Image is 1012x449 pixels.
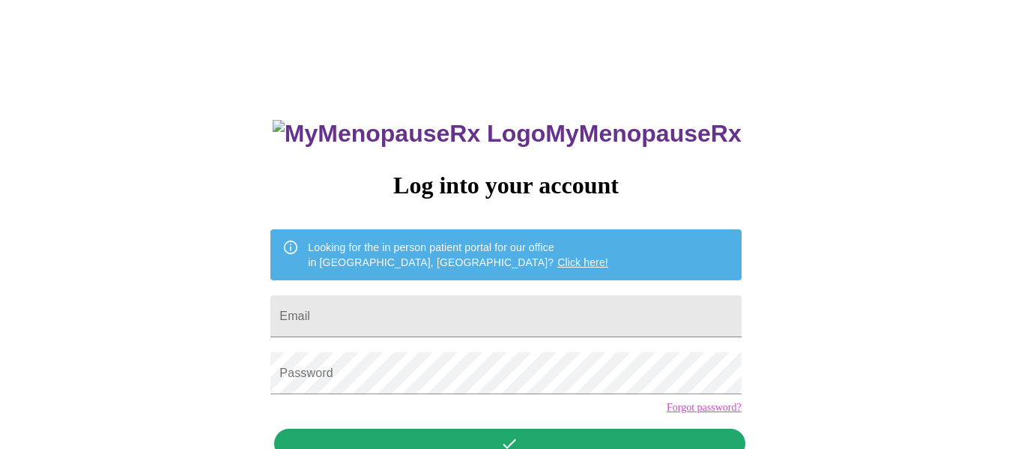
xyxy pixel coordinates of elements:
[557,256,608,268] a: Click here!
[308,234,608,276] div: Looking for the in person patient portal for our office in [GEOGRAPHIC_DATA], [GEOGRAPHIC_DATA]?
[270,172,741,199] h3: Log into your account
[273,120,742,148] h3: MyMenopauseRx
[667,402,742,414] a: Forgot password?
[273,120,545,148] img: MyMenopauseRx Logo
